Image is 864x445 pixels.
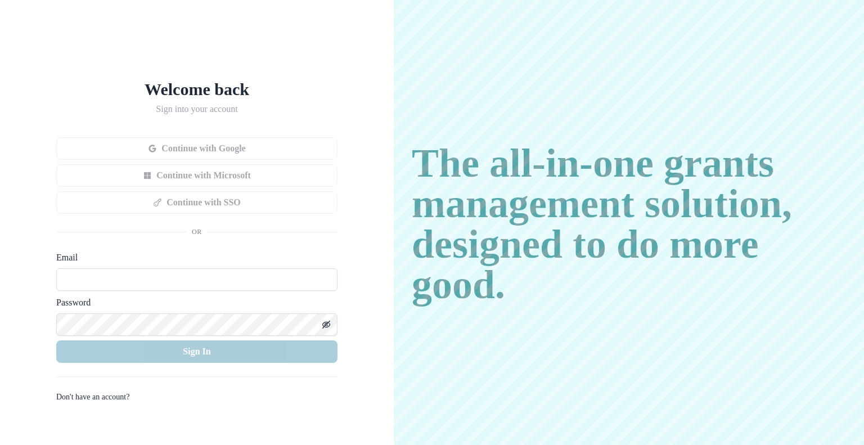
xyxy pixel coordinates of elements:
[56,340,337,363] button: Sign In
[56,137,337,160] button: Continue with Google
[56,164,337,187] button: Continue with Microsoft
[56,295,331,309] label: Password
[317,316,335,334] button: Toggle password visibility
[56,390,150,402] p: Don't have an account?
[56,191,337,214] button: Continue with SSO
[56,250,331,264] label: Email
[56,104,337,114] h2: Sign into your account
[56,79,337,99] h1: Welcome back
